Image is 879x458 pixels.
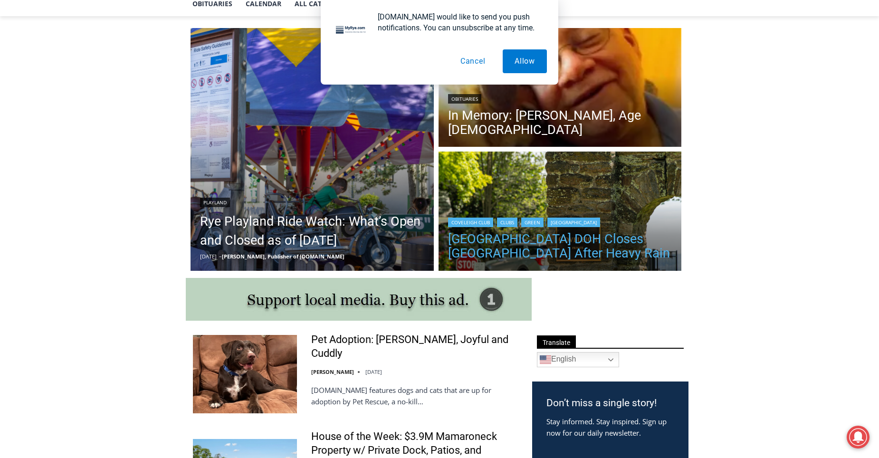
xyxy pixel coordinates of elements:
a: Read More Westchester County DOH Closes Coveleigh Club Beach After Heavy Rain [439,152,682,273]
button: Allow [503,49,547,73]
a: Book [PERSON_NAME]'s Good Humor for Your Event [282,3,343,43]
h4: Book [PERSON_NAME]'s Good Humor for Your Event [289,10,331,37]
img: s_800_d653096d-cda9-4b24-94f4-9ae0c7afa054.jpeg [230,0,287,43]
div: | | | [448,216,672,227]
a: Obituaries [448,94,481,104]
div: [DOMAIN_NAME] would like to send you push notifications. You can unsubscribe at any time. [370,11,547,33]
span: Translate [537,335,576,348]
a: English [537,352,619,367]
a: Rye Playland Ride Watch: What’s Open and Closed as of [DATE] [200,212,424,250]
a: Clubs [497,218,517,227]
div: "[PERSON_NAME]'s draw is the fine variety of pristine raw fish kept on hand" [98,59,140,114]
img: en [540,354,551,365]
span: Intern @ [DOMAIN_NAME] [248,95,440,116]
img: (PHOTO: The Motorcycle Jump ride in the Kiddyland section of Rye Playland. File photo 2024. Credi... [191,28,434,271]
a: Green [521,218,544,227]
a: Playland [200,198,230,207]
a: [GEOGRAPHIC_DATA] DOH Closes [GEOGRAPHIC_DATA] After Heavy Rain [448,232,672,260]
time: [DATE] [365,368,382,375]
span: Open Tues. - Sun. [PHONE_NUMBER] [3,98,93,134]
img: notification icon [332,11,370,49]
a: Open Tues. - Sun. [PHONE_NUMBER] [0,95,96,118]
div: Book [PERSON_NAME]'s Good Humor for Your Drive by Birthday [62,12,235,30]
a: [PERSON_NAME] [311,368,354,375]
p: [DOMAIN_NAME] features dogs and cats that are up for adoption by Pet Rescue, a no-kill… [311,384,520,407]
h3: Don’t miss a single story! [546,396,674,411]
img: support local media, buy this ad [186,278,532,321]
time: [DATE] [200,253,217,260]
a: In Memory: [PERSON_NAME], Age [DEMOGRAPHIC_DATA] [448,108,672,137]
a: [GEOGRAPHIC_DATA] [547,218,600,227]
img: Pet Adoption: Ella, Joyful and Cuddly [193,335,297,413]
a: Pet Adoption: [PERSON_NAME], Joyful and Cuddly [311,333,520,360]
a: [PERSON_NAME], Publisher of [DOMAIN_NAME] [222,253,344,260]
a: Intern @ [DOMAIN_NAME] [229,92,460,118]
p: Stay informed. Stay inspired. Sign up now for our daily newsletter. [546,416,674,439]
a: Read More Rye Playland Ride Watch: What’s Open and Closed as of Thursday, August 14, 2025 [191,28,434,271]
button: Cancel [449,49,497,73]
a: Coveleigh Club [448,218,493,227]
div: "At the 10am stand-up meeting, each intern gets a chance to take [PERSON_NAME] and the other inte... [240,0,449,92]
span: – [219,253,222,260]
img: (PHOTO: Coveleigh Club, at 459 Stuyvesant Avenue in Rye. Credit: Justin Gray.) [439,152,682,273]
